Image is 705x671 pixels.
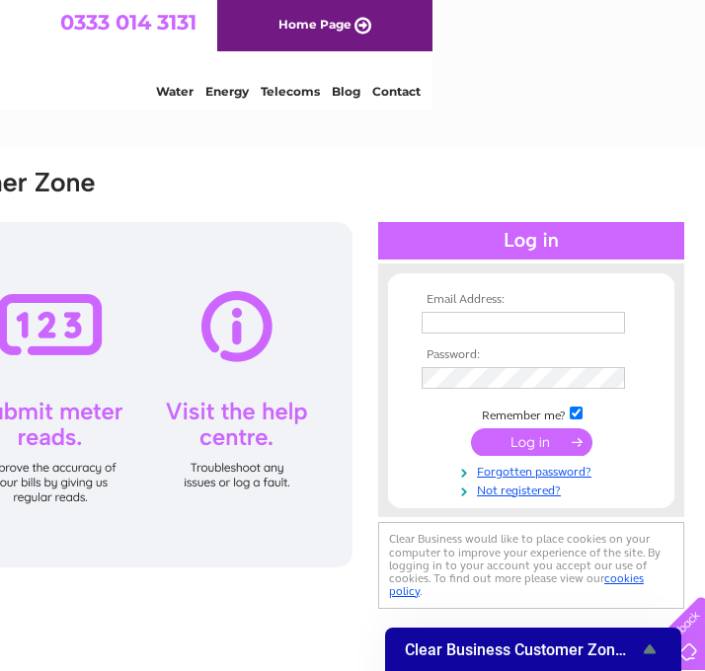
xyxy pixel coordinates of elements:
a: Telecoms [533,84,592,99]
th: Password: [417,348,646,362]
td: Remember me? [417,404,646,423]
input: Submit [471,428,592,456]
span: Clear Business Customer Zone Survey [405,640,638,659]
img: logo.png [25,51,125,112]
a: Not registered? [422,480,646,498]
a: Blog [604,84,633,99]
a: cookies policy [389,571,644,598]
div: Clear Business would like to place cookies on your computer to improve your experience of the sit... [378,522,684,608]
th: Email Address: [417,293,646,307]
a: Water [429,84,466,99]
a: Energy [478,84,521,99]
a: 0333 014 3131 [333,10,469,35]
a: Forgotten password? [422,461,646,480]
button: Show survey - Clear Business Customer Zone Survey [405,637,662,661]
a: Contact [645,84,693,99]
